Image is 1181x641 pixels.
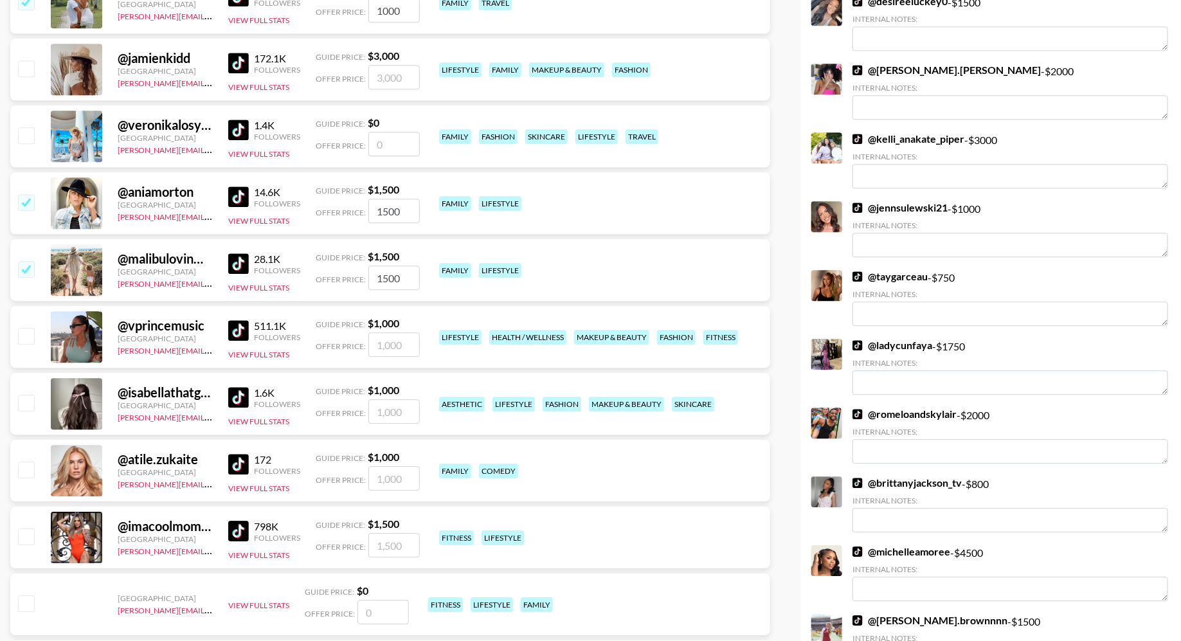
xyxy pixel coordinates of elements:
img: TikTok [852,615,863,626]
strong: $ 1,500 [368,518,399,530]
img: TikTok [852,271,863,282]
div: Followers [254,65,300,75]
strong: $ 0 [368,116,379,129]
div: 798K [254,520,300,533]
div: @ imacoolmomduh [118,518,213,534]
img: TikTok [228,53,249,73]
a: @[PERSON_NAME].[PERSON_NAME] [852,64,1041,77]
div: makeup & beauty [589,397,664,411]
div: [GEOGRAPHIC_DATA] [118,534,213,544]
img: TikTok [228,454,249,474]
div: 172 [254,453,300,466]
div: lifestyle [479,263,521,278]
div: Internal Notes: [852,427,1168,437]
a: [PERSON_NAME][EMAIL_ADDRESS][DOMAIN_NAME] [118,143,308,155]
span: Offer Price: [305,609,355,618]
div: [GEOGRAPHIC_DATA] [118,593,213,603]
a: [PERSON_NAME][EMAIL_ADDRESS][DOMAIN_NAME] [118,603,308,615]
div: skincare [525,129,568,144]
img: TikTok [228,387,249,408]
div: fashion [657,330,696,345]
span: Offer Price: [316,408,366,418]
div: fashion [612,62,651,77]
a: [PERSON_NAME][EMAIL_ADDRESS][DOMAIN_NAME] [118,477,308,489]
div: - $ 800 [852,476,1168,532]
div: 511.1K [254,320,300,332]
span: Guide Price: [316,186,365,195]
span: Offer Price: [316,208,366,217]
span: Guide Price: [316,119,365,129]
span: Offer Price: [316,74,366,84]
span: Guide Price: [316,52,365,62]
img: TikTok [852,340,863,350]
div: lifestyle [439,330,482,345]
div: Internal Notes: [852,152,1168,161]
div: Followers [254,132,300,141]
div: lifestyle [575,129,618,144]
div: Followers [254,266,300,275]
div: fashion [543,397,581,411]
div: 14.6K [254,186,300,199]
input: 1,000 [368,466,420,491]
div: travel [626,129,658,144]
img: TikTok [852,65,863,75]
img: TikTok [228,253,249,274]
input: 0 [357,600,409,624]
input: 1,500 [368,199,420,223]
span: Offer Price: [316,275,366,284]
a: @ladycunfaya [852,339,932,352]
div: Internal Notes: [852,289,1168,299]
img: TikTok [852,134,863,144]
span: Offer Price: [316,7,366,17]
a: @michelleamoree [852,545,950,558]
div: 1.6K [254,386,300,399]
div: skincare [672,397,714,411]
div: makeup & beauty [574,330,649,345]
input: 1,500 [368,266,420,290]
div: aesthetic [439,397,485,411]
div: [GEOGRAPHIC_DATA] [118,267,213,276]
div: [GEOGRAPHIC_DATA] [118,467,213,477]
span: Guide Price: [316,320,365,329]
input: 3,000 [368,65,420,89]
div: family [439,263,471,278]
div: - $ 2000 [852,64,1168,120]
a: @jennsulewski21 [852,201,948,214]
div: - $ 2000 [852,408,1168,464]
div: Internal Notes: [852,496,1168,505]
span: Guide Price: [316,453,365,463]
strong: $ 3,000 [368,50,399,62]
a: @brittanyjackson_tv [852,476,962,489]
div: fitness [703,330,738,345]
div: Followers [254,466,300,476]
div: lifestyle [492,397,535,411]
button: View Full Stats [228,417,289,426]
strong: $ 1,000 [368,384,399,396]
input: 0 [368,132,420,156]
div: Followers [254,533,300,543]
div: fashion [479,129,518,144]
button: View Full Stats [228,483,289,493]
div: family [439,464,471,478]
div: @ atile.zukaite [118,451,213,467]
div: family [489,62,521,77]
button: View Full Stats [228,600,289,610]
img: TikTok [852,409,863,419]
div: [GEOGRAPHIC_DATA] [118,200,213,210]
div: lifestyle [439,62,482,77]
button: View Full Stats [228,15,289,25]
div: Followers [254,199,300,208]
input: 1,000 [368,332,420,357]
div: lifestyle [482,530,524,545]
div: family [521,597,553,612]
div: Internal Notes: [852,14,1168,24]
a: [PERSON_NAME][EMAIL_ADDRESS][DOMAIN_NAME] [118,343,308,356]
div: 172.1K [254,52,300,65]
span: Guide Price: [316,253,365,262]
a: [PERSON_NAME][EMAIL_ADDRESS][DOMAIN_NAME] [118,76,308,88]
a: [PERSON_NAME][EMAIL_ADDRESS][DOMAIN_NAME] [118,210,308,222]
a: [PERSON_NAME][EMAIL_ADDRESS][DOMAIN_NAME] [118,410,308,422]
div: fitness [428,597,463,612]
strong: $ 1,000 [368,317,399,329]
strong: $ 0 [357,584,368,597]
